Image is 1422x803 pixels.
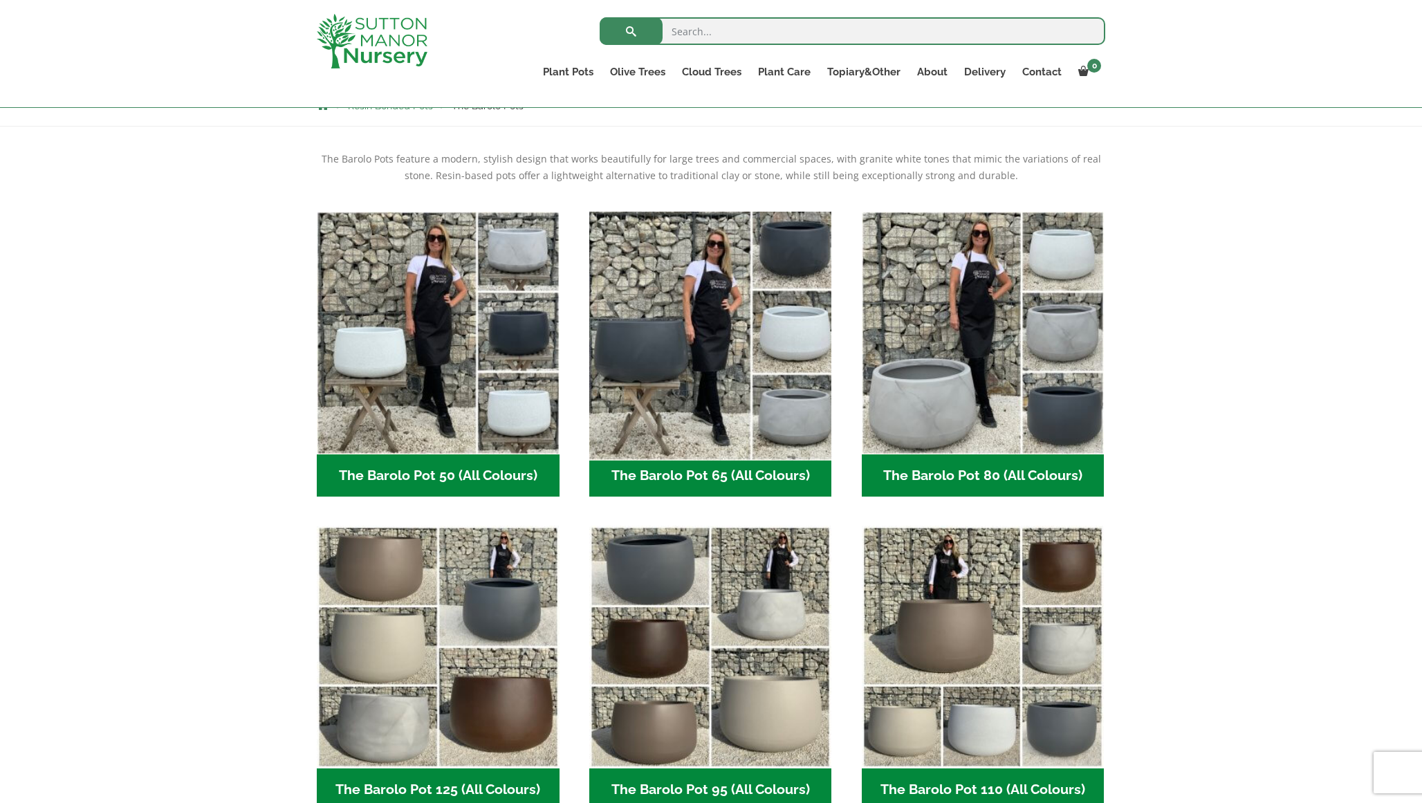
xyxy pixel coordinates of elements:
a: Olive Trees [602,62,674,82]
img: The Barolo Pot 80 (All Colours) [862,212,1105,454]
a: Visit product category The Barolo Pot 80 (All Colours) [862,212,1105,497]
img: The Barolo Pot 50 (All Colours) [317,212,560,454]
input: Search... [600,17,1105,45]
nav: Breadcrumbs [317,100,1105,111]
h2: The Barolo Pot 80 (All Colours) [862,454,1105,497]
h2: The Barolo Pot 65 (All Colours) [589,454,832,497]
a: Plant Care [750,62,819,82]
a: Visit product category The Barolo Pot 50 (All Colours) [317,212,560,497]
img: The Barolo Pot 95 (All Colours) [589,526,832,768]
img: The Barolo Pot 110 (All Colours) [862,526,1105,768]
a: About [909,62,956,82]
a: Visit product category The Barolo Pot 65 (All Colours) [589,212,832,497]
p: The Barolo Pots feature a modern, stylish design that works beautifully for large trees and comme... [317,151,1105,184]
img: The Barolo Pot 65 (All Colours) [583,205,838,460]
a: Cloud Trees [674,62,750,82]
img: The Barolo Pot 125 (All Colours) [317,526,560,768]
a: 0 [1070,62,1105,82]
a: Contact [1014,62,1070,82]
span: 0 [1087,59,1101,73]
img: logo [317,14,427,68]
a: Topiary&Other [819,62,909,82]
h2: The Barolo Pot 50 (All Colours) [317,454,560,497]
a: Plant Pots [535,62,602,82]
a: Delivery [956,62,1014,82]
